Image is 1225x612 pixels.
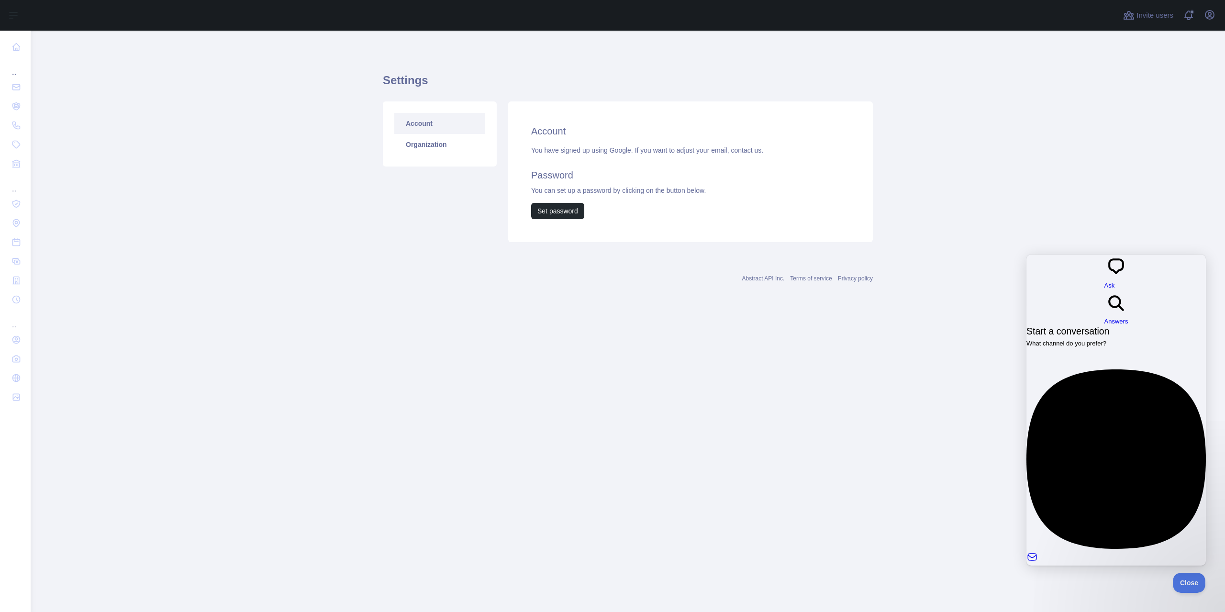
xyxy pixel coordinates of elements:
iframe: Help Scout Beacon - Live Chat, Contact Form, and Knowledge Base [1026,255,1206,566]
a: Organization [394,134,485,155]
a: Terms of service [790,275,832,282]
div: ... [8,174,23,193]
button: Invite users [1121,8,1175,23]
div: ... [8,57,23,77]
a: Account [394,113,485,134]
iframe: Help Scout Beacon - Close [1173,573,1206,593]
h2: Account [531,124,850,138]
div: ... [8,310,23,329]
a: Privacy policy [838,275,873,282]
h1: Settings [383,73,873,96]
h2: Password [531,168,850,182]
a: contact us. [731,146,763,154]
span: Invite users [1136,10,1173,21]
a: Abstract API Inc. [742,275,785,282]
button: Set password [531,203,584,219]
div: You have signed up using Google. If you want to adjust your email, You can set up a password by c... [531,145,850,219]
